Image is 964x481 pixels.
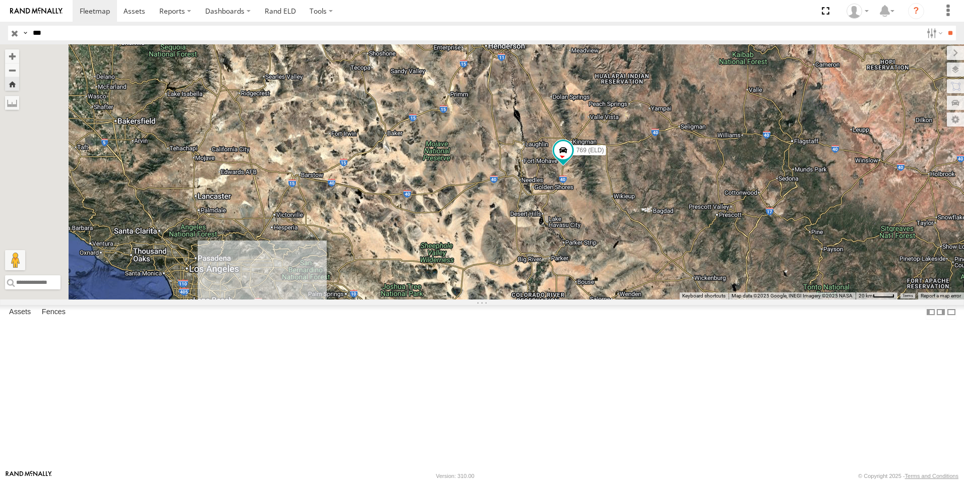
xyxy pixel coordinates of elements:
[921,293,961,298] a: Report a map error
[926,305,936,320] label: Dock Summary Table to the Left
[946,305,956,320] label: Hide Summary Table
[859,293,873,298] span: 20 km
[4,305,36,319] label: Assets
[5,250,25,270] button: Drag Pegman onto the map to open Street View
[843,4,872,19] div: Norma Casillas
[6,471,52,481] a: Visit our Website
[5,77,19,91] button: Zoom Home
[37,305,71,319] label: Fences
[10,8,63,15] img: rand-logo.svg
[576,147,604,154] span: 769 (ELD)
[436,473,474,479] div: Version: 310.00
[856,292,897,299] button: Map Scale: 20 km per 39 pixels
[947,112,964,127] label: Map Settings
[5,49,19,63] button: Zoom in
[21,26,29,40] label: Search Query
[905,473,958,479] a: Terms and Conditions
[923,26,944,40] label: Search Filter Options
[732,293,853,298] span: Map data ©2025 Google, INEGI Imagery ©2025 NASA
[902,294,913,298] a: Terms (opens in new tab)
[682,292,726,299] button: Keyboard shortcuts
[936,305,946,320] label: Dock Summary Table to the Right
[5,63,19,77] button: Zoom out
[5,96,19,110] label: Measure
[908,3,924,19] i: ?
[858,473,958,479] div: © Copyright 2025 -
